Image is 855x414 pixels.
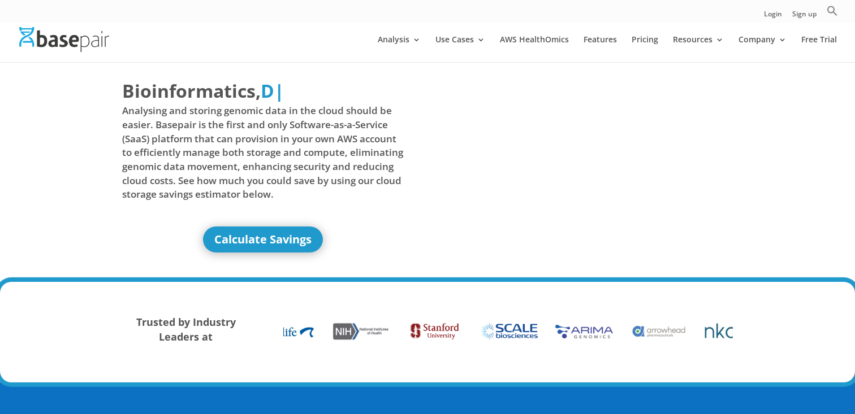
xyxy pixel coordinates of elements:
span: Bioinformatics, [122,78,261,104]
strong: Trusted by Industry Leaders at [136,315,236,343]
span: | [274,79,284,103]
img: Basepair [19,27,109,51]
svg: Search [827,5,838,16]
a: Login [764,11,782,23]
span: D [261,79,274,103]
a: AWS HealthOmics [500,36,569,62]
iframe: Basepair - NGS Analysis Simplified [436,78,718,236]
a: Pricing [632,36,658,62]
a: Search Icon Link [827,5,838,23]
a: Company [739,36,787,62]
span: Analysing and storing genomic data in the cloud should be easier. Basepair is the first and only ... [122,104,404,201]
a: Sign up [792,11,817,23]
a: Features [584,36,617,62]
a: Free Trial [801,36,837,62]
a: Use Cases [435,36,485,62]
a: Analysis [378,36,421,62]
a: Calculate Savings [203,226,323,252]
a: Resources [673,36,724,62]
